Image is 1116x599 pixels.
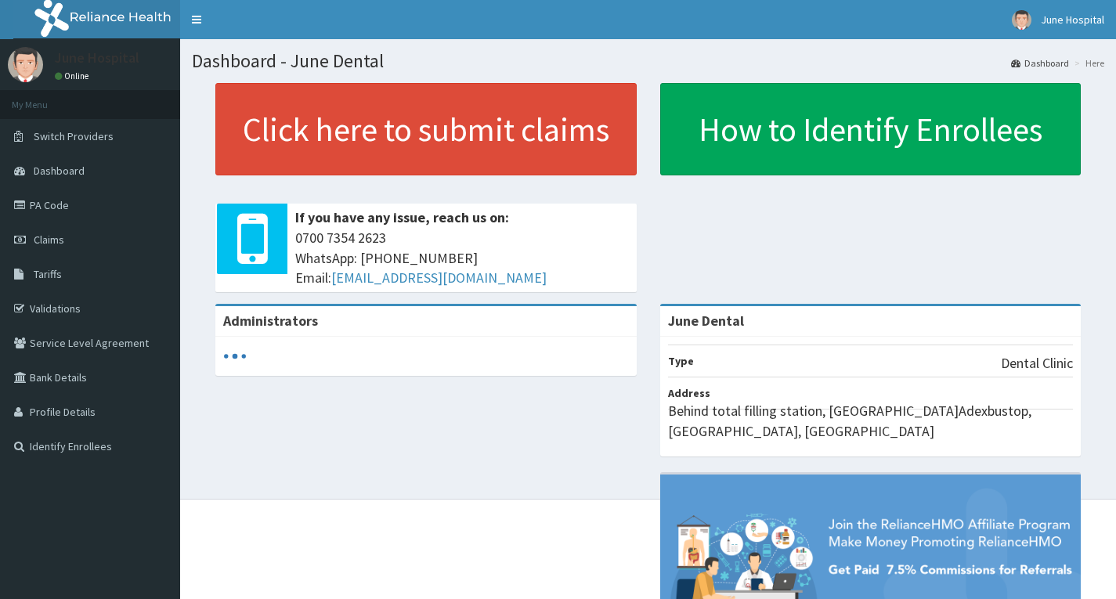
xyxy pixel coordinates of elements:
a: How to Identify Enrollees [660,83,1082,175]
li: Here [1071,56,1104,70]
img: User Image [1012,10,1031,30]
span: Tariffs [34,267,62,281]
span: June Hospital [1041,13,1104,27]
h1: Dashboard - June Dental [192,51,1104,71]
span: Dashboard [34,164,85,178]
p: June Hospital [55,51,139,65]
a: Online [55,70,92,81]
span: Switch Providers [34,129,114,143]
b: Type [668,354,694,368]
strong: June Dental [668,312,744,330]
b: Administrators [223,312,318,330]
p: Behind total filling station, [GEOGRAPHIC_DATA]Adexbustop,[GEOGRAPHIC_DATA], [GEOGRAPHIC_DATA] [668,401,1074,441]
img: User Image [8,47,43,82]
b: If you have any issue, reach us on: [295,208,509,226]
a: [EMAIL_ADDRESS][DOMAIN_NAME] [331,269,547,287]
a: Dashboard [1011,56,1069,70]
b: Address [668,386,710,400]
span: 0700 7354 2623 WhatsApp: [PHONE_NUMBER] Email: [295,228,629,288]
span: Claims [34,233,64,247]
p: Dental Clinic [1001,353,1073,373]
svg: audio-loading [223,345,247,368]
a: Click here to submit claims [215,83,637,175]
